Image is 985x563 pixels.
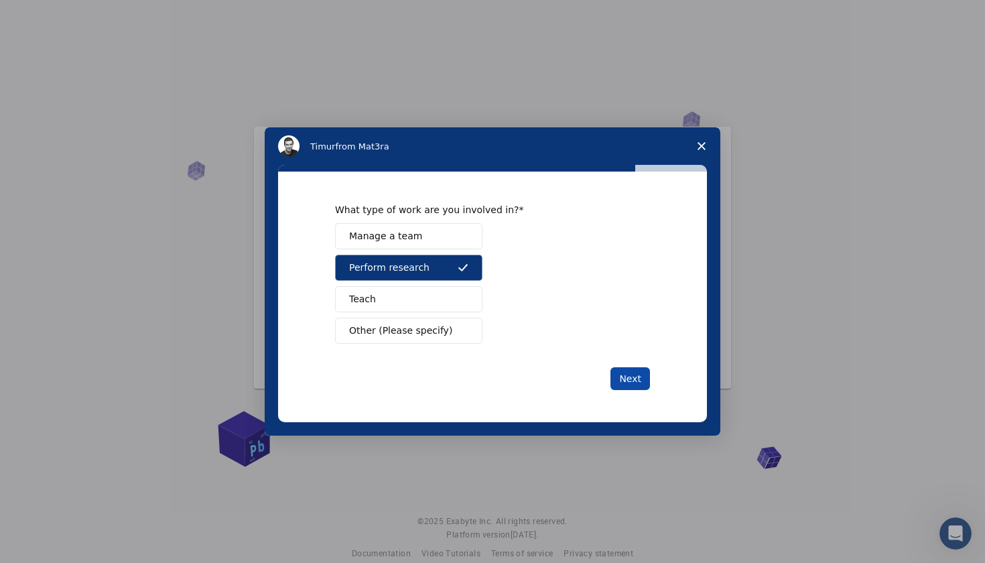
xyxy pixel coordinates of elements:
[349,261,430,275] span: Perform research
[335,286,482,312] button: Teach
[28,9,76,21] span: Support
[683,127,720,165] span: Close survey
[349,292,376,306] span: Teach
[335,204,630,216] div: What type of work are you involved in?
[335,141,389,151] span: from Mat3ra
[278,135,300,157] img: Profile image for Timur
[610,367,650,390] button: Next
[335,318,482,344] button: Other (Please specify)
[335,223,482,249] button: Manage a team
[335,255,482,281] button: Perform research
[349,324,452,338] span: Other (Please specify)
[349,229,422,243] span: Manage a team
[310,141,335,151] span: Timur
